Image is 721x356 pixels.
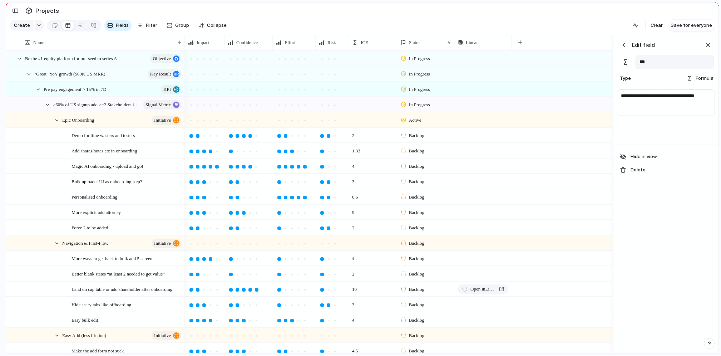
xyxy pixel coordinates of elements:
span: In Progress [409,55,430,62]
span: Backlog [409,317,424,324]
span: In Progress [409,101,430,108]
span: 2 [349,267,357,278]
button: initiative [152,331,181,340]
span: Epic Onboarding [62,116,94,124]
span: Name [33,39,44,46]
span: Be the #1 equity platform for pre-seed to series A [25,54,117,62]
span: Add shares/notes etc in onboarding [71,146,137,155]
button: Fields [104,20,132,31]
span: Backlog [409,301,424,308]
span: Backlog [409,286,424,293]
h3: Edit field [632,41,655,49]
span: Status [409,39,420,46]
span: Signal Metric [145,100,171,110]
span: Pre pay engagement > 15% in 7D [44,85,107,93]
span: Demo for time wasters and testers [71,131,135,139]
span: Navigation & First-Flow [62,239,108,247]
span: Hide in view [631,153,657,160]
span: objective [153,54,171,64]
button: objective [150,54,181,63]
span: Bulk uploader UI as onboarding step? [71,177,142,185]
span: Filter [146,22,157,29]
span: 2 [349,220,357,231]
span: KPI [163,84,171,94]
span: Create [14,22,30,29]
span: 3 [349,174,357,185]
span: Group [175,22,189,29]
span: Open in Linear [470,286,496,293]
span: Risk [327,39,336,46]
span: Backlog [409,332,424,339]
span: Type [618,75,634,82]
span: Effort [285,39,296,46]
span: >60% of US signup add >=2 Stakeholders in 24 hours [53,100,141,108]
span: 4.5 [349,343,361,355]
span: 0.6 [349,190,361,201]
span: 1.33 [349,143,363,155]
button: initiative [152,116,181,125]
span: ICE [361,39,368,46]
span: Impact [197,39,209,46]
span: Easy bulk edit [71,316,98,324]
button: Save for everyone [668,20,715,31]
button: Clear [648,20,666,31]
span: More ways to get back to bulk add 5 screen [71,254,152,262]
button: Signal Metric [143,100,181,109]
span: In Progress [409,70,430,78]
button: KPI [161,85,181,94]
span: Linear [466,39,478,46]
button: Collapse [196,20,229,31]
span: Backlog [409,178,424,185]
button: initiative [152,239,181,248]
span: Personalised onboarding [71,192,117,201]
button: Filter [134,20,160,31]
span: Save for everyone [671,22,712,29]
button: Hide in view [617,151,716,163]
span: Force 2 to be added [71,223,108,231]
span: Easy Add (less friction) [62,331,106,339]
a: Open inLinear [458,284,508,294]
span: Backlog [409,194,424,201]
span: 9 [349,205,357,216]
span: Formula [696,75,713,82]
span: Clear [651,22,663,29]
span: initiative [154,331,171,341]
span: Backlog [409,147,424,155]
span: Land on cap table or add shareholder after onboarding [71,285,172,293]
span: In Progress [409,86,430,93]
button: key result [148,69,181,79]
span: More explicit add attorney [71,208,121,216]
span: initiative [154,238,171,248]
span: Make the add form not suck [71,346,124,355]
button: Delete [617,164,716,176]
span: Confidence [236,39,258,46]
span: Backlog [409,240,424,247]
span: Backlog [409,163,424,170]
button: Create [10,20,34,31]
span: 4 [349,313,357,324]
span: Hide scary tabs like offboarding [71,300,131,308]
span: 3 [349,297,357,308]
span: 2 [349,128,357,139]
span: 10 [349,282,360,293]
span: 4 [349,251,357,262]
span: Magic AI onboarding - upload and go! [71,162,143,170]
span: initiative [154,115,171,125]
span: Backlog [409,132,424,139]
span: Backlog [409,224,424,231]
span: "Great" YoY growth ($60K US MRR) [34,69,105,78]
span: Fields [116,22,129,29]
span: Collapse [207,22,227,29]
span: Better blank states “at least 2 needed to get value” [71,269,165,278]
span: Backlog [409,255,424,262]
span: Active [409,117,421,124]
button: Group [163,20,193,31]
span: 4 [349,159,357,170]
span: Projects [34,4,60,17]
span: Backlog [409,270,424,278]
span: Delete [631,166,646,174]
span: Backlog [409,347,424,355]
span: key result [150,69,171,79]
span: Backlog [409,209,424,216]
